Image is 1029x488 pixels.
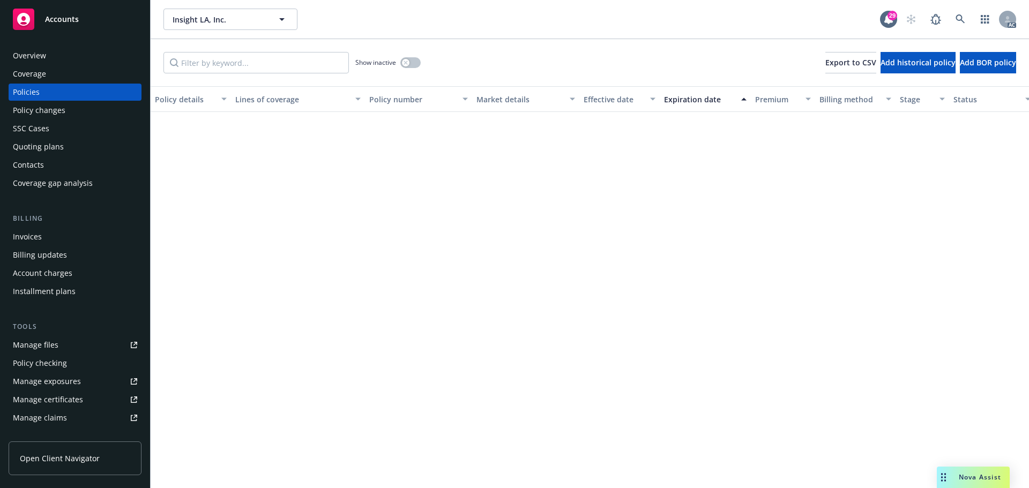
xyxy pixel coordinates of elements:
a: Coverage gap analysis [9,175,141,192]
div: Billing updates [13,246,67,264]
span: Accounts [45,15,79,24]
a: Manage files [9,336,141,354]
div: Billing method [819,94,879,105]
div: Manage claims [13,409,67,426]
span: Add historical policy [881,57,956,67]
div: Account charges [13,265,72,282]
a: Contacts [9,156,141,174]
div: Manage files [13,336,58,354]
a: Invoices [9,228,141,245]
a: Installment plans [9,283,141,300]
div: Drag to move [937,467,950,488]
button: Insight LA, Inc. [163,9,297,30]
div: SSC Cases [13,120,49,137]
div: Policy checking [13,355,67,372]
button: Billing method [815,86,896,112]
span: Insight LA, Inc. [173,14,265,25]
a: Policies [9,84,141,101]
div: Manage certificates [13,391,83,408]
span: Show inactive [355,58,396,67]
a: Accounts [9,4,141,34]
div: Quoting plans [13,138,64,155]
button: Lines of coverage [231,86,365,112]
span: Export to CSV [825,57,876,67]
button: Premium [751,86,815,112]
button: Market details [472,86,579,112]
a: Start snowing [900,9,922,30]
div: Coverage [13,65,46,82]
div: Policies [13,84,40,101]
button: Stage [896,86,949,112]
div: Premium [755,94,799,105]
div: Lines of coverage [235,94,349,105]
div: Contacts [13,156,44,174]
div: Invoices [13,228,42,245]
a: Policy checking [9,355,141,372]
div: Expiration date [664,94,735,105]
div: Tools [9,321,141,332]
div: Coverage gap analysis [13,175,93,192]
div: Policy changes [13,102,65,119]
span: Add BOR policy [960,57,1016,67]
button: Export to CSV [825,52,876,73]
a: SSC Cases [9,120,141,137]
a: Search [950,9,971,30]
div: Installment plans [13,283,76,300]
div: 29 [888,11,897,20]
button: Add historical policy [881,52,956,73]
a: Manage BORs [9,427,141,445]
a: Report a Bug [925,9,946,30]
button: Effective date [579,86,660,112]
a: Overview [9,47,141,64]
div: Market details [476,94,563,105]
a: Coverage [9,65,141,82]
button: Policy number [365,86,472,112]
a: Account charges [9,265,141,282]
a: Manage exposures [9,373,141,390]
div: Stage [900,94,933,105]
div: Overview [13,47,46,64]
a: Quoting plans [9,138,141,155]
div: Manage BORs [13,427,63,445]
a: Manage claims [9,409,141,426]
div: Policy number [369,94,456,105]
span: Nova Assist [959,472,1001,482]
button: Nova Assist [937,467,1010,488]
button: Expiration date [660,86,751,112]
button: Add BOR policy [960,52,1016,73]
a: Billing updates [9,246,141,264]
div: Policy details [155,94,215,105]
a: Policy changes [9,102,141,119]
div: Status [953,94,1019,105]
span: Open Client Navigator [20,453,100,464]
a: Manage certificates [9,391,141,408]
button: Policy details [151,86,231,112]
div: Billing [9,213,141,224]
div: Effective date [584,94,644,105]
a: Switch app [974,9,996,30]
input: Filter by keyword... [163,52,349,73]
div: Manage exposures [13,373,81,390]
